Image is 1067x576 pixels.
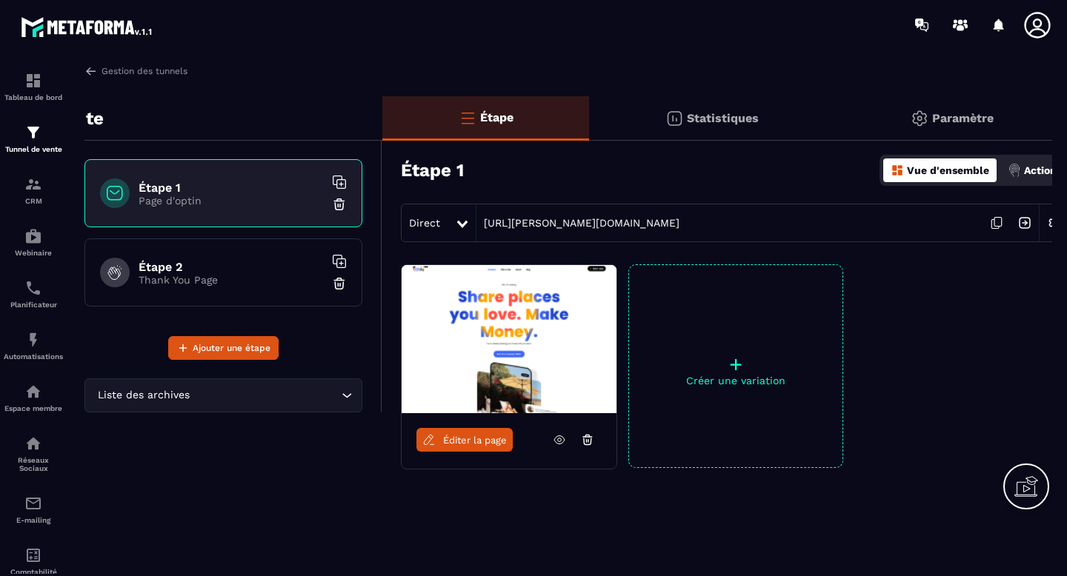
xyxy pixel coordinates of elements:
img: automations [24,383,42,401]
a: formationformationTableau de bord [4,61,63,113]
a: automationsautomationsAutomatisations [4,320,63,372]
input: Search for option [193,387,338,403]
span: Éditer la page [443,435,507,446]
img: automations [24,227,42,245]
img: scheduler [24,279,42,297]
p: E-mailing [4,516,63,524]
span: Liste des archives [94,387,193,403]
a: emailemailE-mailing [4,483,63,535]
img: actions.d6e523a2.png [1008,164,1021,177]
p: Thank You Page [139,274,324,286]
img: email [24,495,42,512]
span: Ajouter une étape [193,341,270,355]
img: automations [24,331,42,349]
p: Page d'optin [139,195,324,207]
div: Search for option [84,378,362,412]
a: schedulerschedulerPlanificateur [4,268,63,320]
img: bars-o.4a397970.svg [459,109,476,127]
img: formation [24,72,42,90]
img: setting-gr.5f69749f.svg [911,110,928,127]
p: + [629,354,842,375]
img: stats.20deebd0.svg [665,110,683,127]
p: CRM [4,197,63,205]
img: accountant [24,546,42,564]
p: Créer une variation [629,375,842,386]
img: image [402,265,616,413]
p: Comptabilité [4,568,63,576]
img: arrow [84,64,98,78]
a: Gestion des tunnels [84,64,187,78]
p: Paramètre [932,111,994,125]
p: Automatisations [4,352,63,361]
img: trash [332,197,347,212]
span: Direct [409,217,440,229]
p: Planificateur [4,301,63,309]
p: Tableau de bord [4,93,63,101]
h6: Étape 2 [139,260,324,274]
img: arrow-next.bcc2205e.svg [1011,209,1039,237]
img: dashboard-orange.40269519.svg [891,164,904,177]
p: Tunnel de vente [4,145,63,153]
a: social-networksocial-networkRéseaux Sociaux [4,423,63,483]
h3: Étape 1 [401,160,464,181]
img: social-network [24,435,42,452]
img: formation [24,175,42,193]
a: automationsautomationsWebinaire [4,216,63,268]
p: Réseaux Sociaux [4,456,63,472]
a: formationformationTunnel de vente [4,113,63,164]
img: trash [332,276,347,291]
p: Webinaire [4,249,63,257]
a: formationformationCRM [4,164,63,216]
img: logo [21,13,154,40]
p: Étape [480,110,513,124]
p: te [86,104,104,133]
a: [URL][PERSON_NAME][DOMAIN_NAME] [476,217,679,229]
p: Espace membre [4,404,63,412]
p: Vue d'ensemble [907,164,989,176]
p: Statistiques [687,111,759,125]
a: Éditer la page [416,428,513,452]
a: automationsautomationsEspace membre [4,372,63,423]
h6: Étape 1 [139,181,324,195]
button: Ajouter une étape [168,336,279,360]
p: Actions [1024,164,1062,176]
img: formation [24,124,42,141]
